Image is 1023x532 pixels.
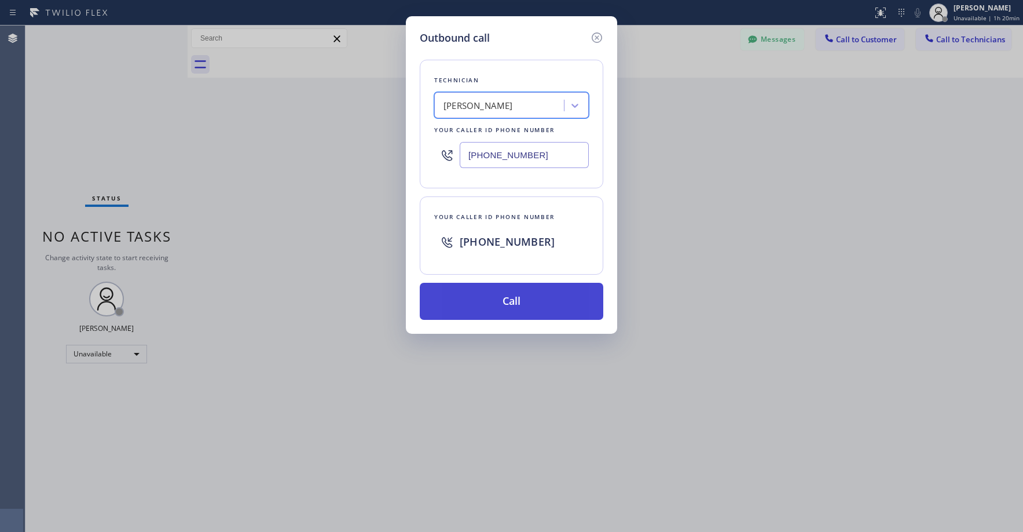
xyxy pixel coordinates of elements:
[434,74,589,86] div: Technician
[420,30,490,46] h5: Outbound call
[460,142,589,168] input: (123) 456-7890
[420,283,603,320] button: Call
[443,99,513,112] div: [PERSON_NAME]
[434,211,589,223] div: Your caller id phone number
[460,235,555,249] span: [PHONE_NUMBER]
[434,124,589,136] div: Your caller id phone number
